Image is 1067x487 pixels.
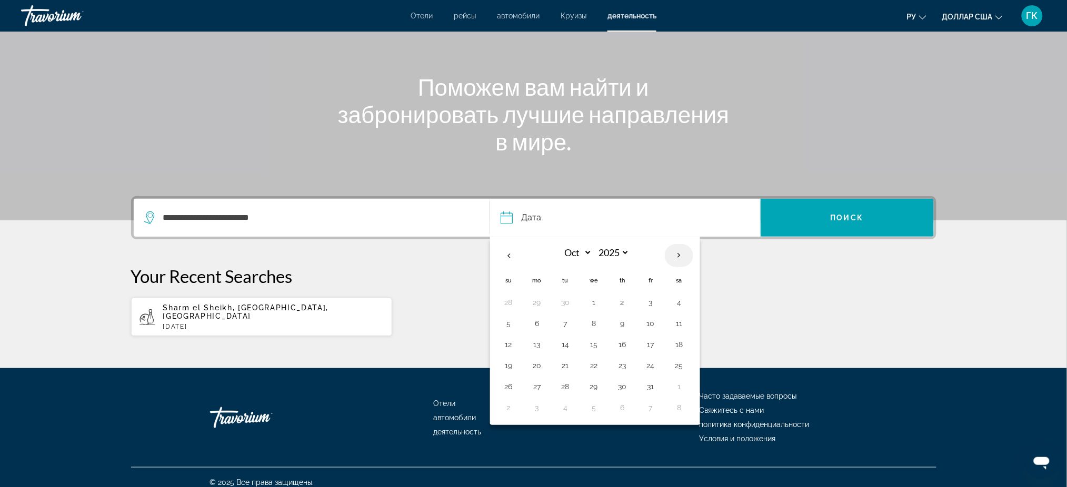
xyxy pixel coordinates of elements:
[557,358,574,373] button: Day 21
[558,244,592,262] select: Select month
[500,316,517,331] button: Day 5
[665,244,693,268] button: Next month
[500,379,517,394] button: Day 26
[614,358,631,373] button: Day 23
[700,434,776,443] a: Условия и положения
[607,12,656,20] a: деятельность
[614,337,631,352] button: Day 16
[131,266,936,287] p: Your Recent Searches
[210,402,315,433] a: Травориум
[831,214,864,222] span: Поиск
[585,358,602,373] button: Day 22
[585,400,602,415] button: Day 5
[907,9,926,24] button: Изменить язык
[585,337,602,352] button: Day 15
[134,199,934,237] div: Search widget
[614,400,631,415] button: Day 6
[585,316,602,331] button: Day 8
[500,400,517,415] button: Day 2
[500,337,517,352] button: Day 12
[497,12,540,20] a: автомобили
[761,199,934,237] button: Поиск
[336,73,731,155] h1: Поможем вам найти и забронировать лучшие направления в мире.
[434,399,456,408] a: Отели
[671,295,687,310] button: Day 4
[642,337,659,352] button: Day 17
[528,295,545,310] button: Day 29
[585,379,602,394] button: Day 29
[942,13,993,21] font: доллар США
[642,358,659,373] button: Day 24
[131,297,393,337] button: Sharm el Sheikh, [GEOGRAPHIC_DATA], [GEOGRAPHIC_DATA][DATE]
[528,337,545,352] button: Day 13
[434,413,476,422] a: автомобили
[585,295,602,310] button: Day 1
[671,379,687,394] button: Day 1
[500,295,517,310] button: Day 28
[500,358,517,373] button: Day 19
[434,428,482,436] a: деятельность
[210,478,314,486] font: © 2025 Все права защищены.
[454,12,476,20] a: рейсы
[528,316,545,331] button: Day 6
[614,316,631,331] button: Day 9
[595,244,630,262] select: Select year
[700,420,810,429] a: политика конфиденциальности
[528,379,545,394] button: Day 27
[557,379,574,394] button: Day 28
[557,337,574,352] button: Day 14
[700,392,797,400] a: Часто задаваемые вопросы
[557,295,574,310] button: Day 30
[907,13,916,21] font: ру
[528,400,545,415] button: Day 3
[1026,10,1038,21] font: ГК
[642,316,659,331] button: Day 10
[163,303,329,320] span: Sharm el Sheikh, [GEOGRAPHIC_DATA], [GEOGRAPHIC_DATA]
[614,295,631,310] button: Day 2
[561,12,586,20] a: Круизы
[494,244,523,268] button: Previous month
[1019,5,1046,27] button: Меню пользователя
[942,9,1003,24] button: Изменить валюту
[642,295,659,310] button: Day 3
[528,358,545,373] button: Day 20
[21,2,126,29] a: Травориум
[671,316,687,331] button: Day 11
[671,400,687,415] button: Day 8
[411,12,433,20] a: Отели
[614,379,631,394] button: Day 30
[642,400,659,415] button: Day 7
[700,406,764,414] a: Свяжитесь с нами
[501,199,760,237] button: Date
[671,337,687,352] button: Day 18
[557,316,574,331] button: Day 7
[642,379,659,394] button: Day 31
[557,400,574,415] button: Day 4
[671,358,687,373] button: Day 25
[1025,445,1059,479] iframe: Кнопка запуска окна обмена сообщениями
[163,323,384,330] p: [DATE]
